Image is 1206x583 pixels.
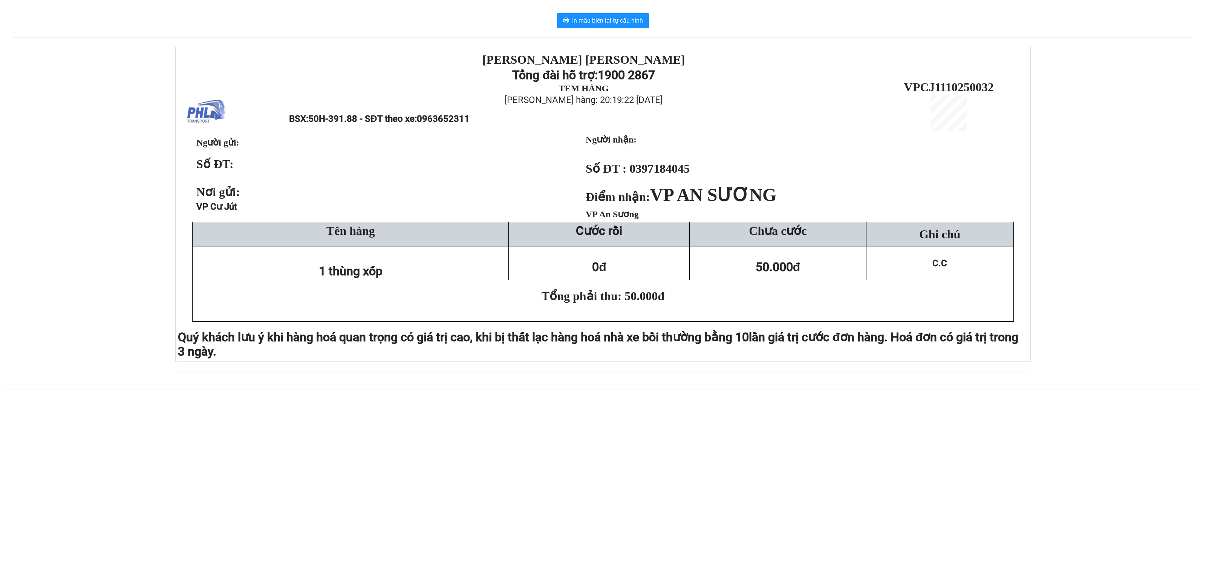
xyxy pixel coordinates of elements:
[196,157,234,171] strong: Số ĐT:
[559,83,609,93] strong: TEM HÀNG
[598,68,655,82] strong: 1900 2867
[586,162,626,175] strong: Số ĐT :
[586,209,639,219] span: VP An Sương
[196,185,243,199] span: Nơi gửi:
[563,17,569,25] span: printer
[3,6,103,34] strong: [PERSON_NAME] [PERSON_NAME]
[586,190,776,204] strong: Điểm nhận:
[576,224,622,238] strong: Cước rồi
[542,289,664,303] span: Tổng phải thu: 50.000đ
[629,162,690,175] span: 0397184045
[650,185,777,205] span: VP AN SƯƠNG
[505,95,663,105] span: [PERSON_NAME] hàng: 20:19:22 [DATE]
[289,114,469,124] span: BSX:
[308,114,469,124] span: 50H-391.88 - SĐT theo xe:
[932,258,947,268] span: C.C
[15,35,85,64] strong: Tổng đài hỗ trợ:
[178,330,1018,359] span: lần giá trị cước đơn hàng. Hoá đơn có giá trị trong 3 ngày.
[319,264,383,278] span: 1 thùng xốp
[904,80,994,94] span: VPCJ1110250032
[196,138,239,147] span: Người gửi:
[512,68,598,82] strong: Tổng đài hỗ trợ:
[417,114,470,124] span: 0963652311
[749,224,807,238] span: Chưa cước
[557,13,649,28] button: printerIn mẫu biên lai tự cấu hình
[756,260,800,274] span: 50.000đ
[187,93,225,131] img: logo
[326,224,375,238] span: Tên hàng
[572,16,643,25] span: In mẫu biên lai tự cấu hình
[178,330,749,344] span: Quý khách lưu ý khi hàng hoá quan trọng có giá trị cao, khi bị thất lạc hàng hoá nhà xe bồi thườn...
[34,49,91,64] strong: 1900 2867
[196,201,237,212] span: VP Cư Jút
[592,260,606,274] span: 0đ
[482,53,685,66] strong: [PERSON_NAME] [PERSON_NAME]
[919,227,960,241] span: Ghi chú
[586,135,637,144] strong: Người nhận:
